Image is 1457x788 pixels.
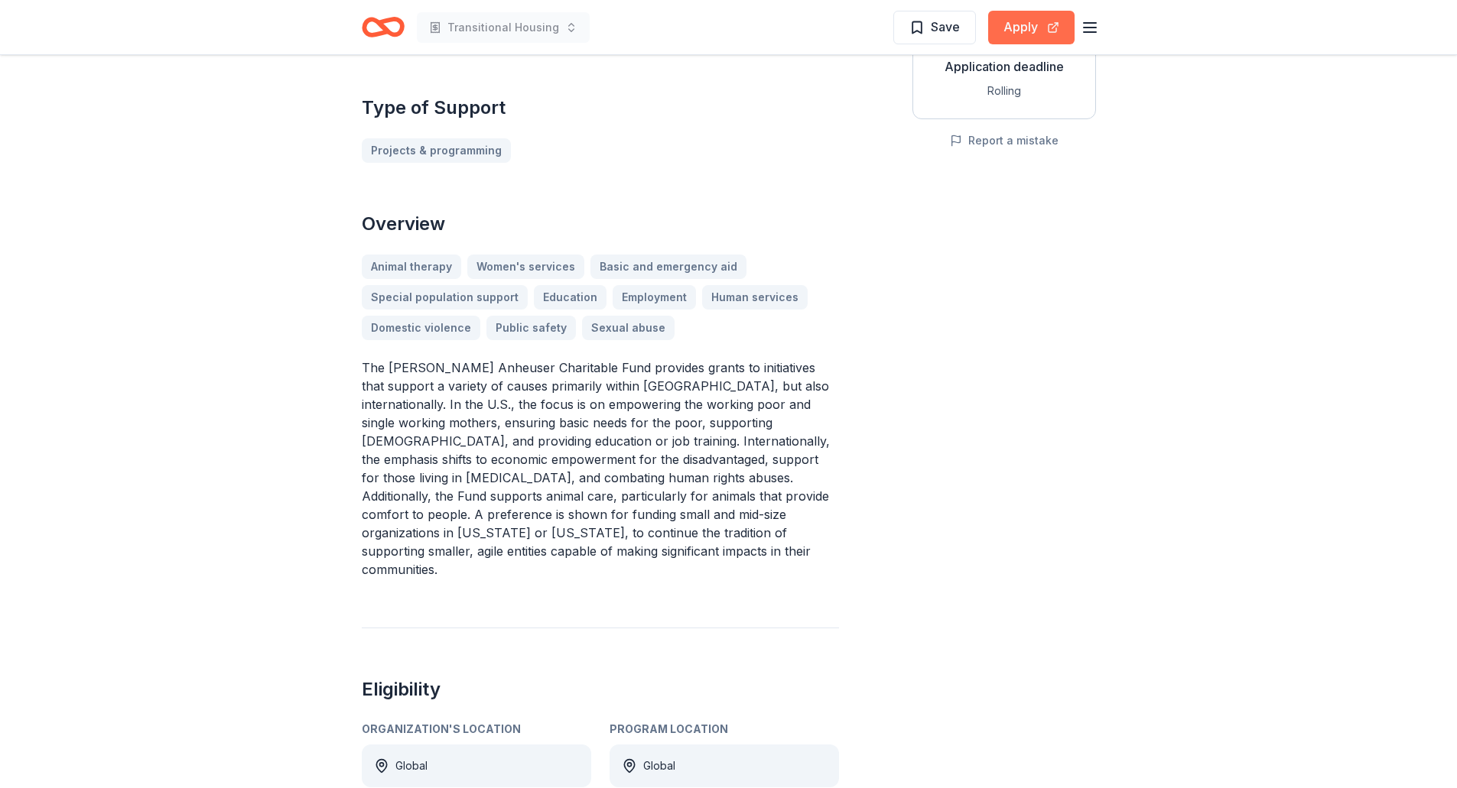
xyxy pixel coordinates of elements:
[447,18,559,37] span: Transitional Housing
[610,720,839,738] div: Program Location
[362,358,839,579] p: The [PERSON_NAME] Anheuser Charitable Fund provides grants to initiatives that support a variety ...
[395,757,428,775] div: Global
[643,757,675,775] div: Global
[925,57,1083,76] div: Application deadline
[362,9,405,45] a: Home
[362,720,591,738] div: Organization's Location
[931,17,960,37] span: Save
[925,82,1083,100] div: Rolling
[417,12,590,43] button: Transitional Housing
[893,11,976,44] button: Save
[362,212,839,236] h2: Overview
[362,138,511,163] a: Projects & programming
[950,131,1059,150] button: Report a mistake
[362,677,839,702] h2: Eligibility
[988,11,1075,44] button: Apply
[362,96,839,120] h2: Type of Support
